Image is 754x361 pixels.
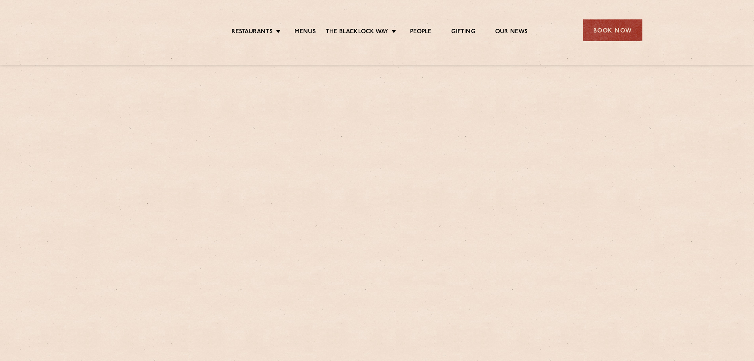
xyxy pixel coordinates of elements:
[495,28,528,37] a: Our News
[410,28,431,37] a: People
[294,28,316,37] a: Menus
[326,28,388,37] a: The Blacklock Way
[451,28,475,37] a: Gifting
[583,19,642,41] div: Book Now
[112,8,180,53] img: svg%3E
[232,28,273,37] a: Restaurants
